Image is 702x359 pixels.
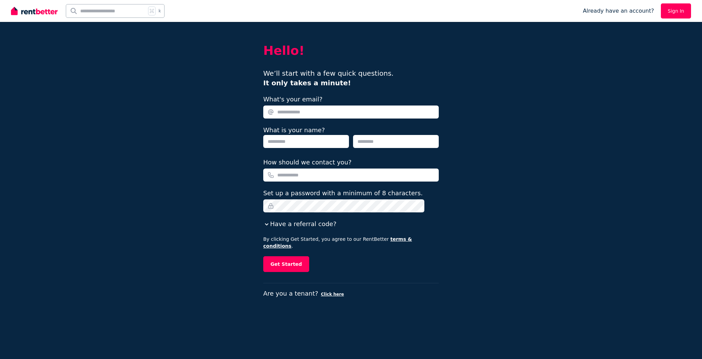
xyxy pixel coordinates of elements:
label: What is your name? [263,126,325,134]
span: k [158,8,161,14]
button: Have a referral code? [263,219,336,229]
p: By clicking Get Started, you agree to our RentBetter . [263,236,439,249]
button: Get Started [263,256,309,272]
span: We’ll start with a few quick questions. [263,69,394,87]
button: Click here [321,292,344,297]
label: How should we contact you? [263,158,352,167]
b: It only takes a minute! [263,79,351,87]
img: RentBetter [11,6,58,16]
h2: Hello! [263,44,439,58]
span: Already have an account? [583,7,654,15]
label: What's your email? [263,95,323,104]
label: Set up a password with a minimum of 8 characters. [263,188,423,198]
a: Sign In [661,3,691,18]
p: Are you a tenant? [263,289,439,298]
